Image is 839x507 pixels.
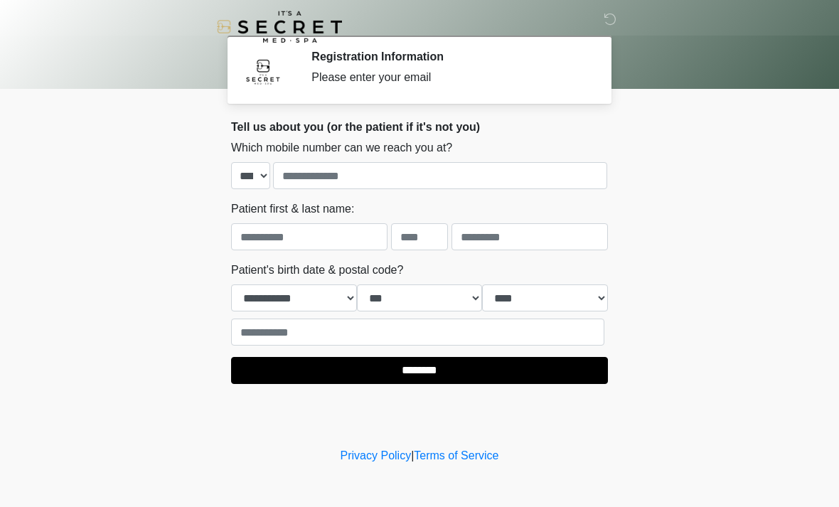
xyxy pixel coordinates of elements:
[411,449,414,461] a: |
[231,262,403,279] label: Patient's birth date & postal code?
[311,69,587,86] div: Please enter your email
[341,449,412,461] a: Privacy Policy
[311,50,587,63] h2: Registration Information
[231,201,354,218] label: Patient first & last name:
[242,50,284,92] img: Agent Avatar
[231,139,452,156] label: Which mobile number can we reach you at?
[217,11,342,43] img: It's A Secret Med Spa Logo
[414,449,498,461] a: Terms of Service
[231,120,608,134] h2: Tell us about you (or the patient if it's not you)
